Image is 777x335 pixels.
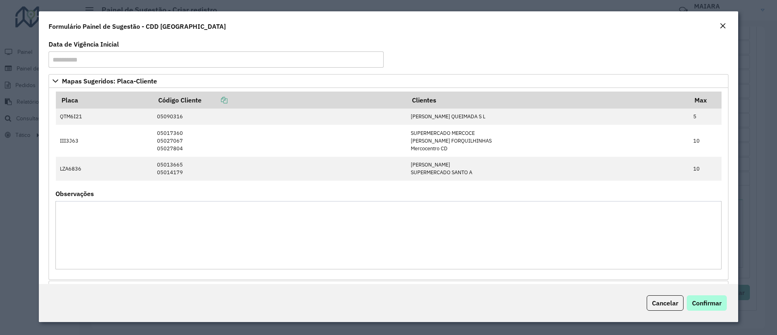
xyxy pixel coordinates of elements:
td: [PERSON_NAME] SUPERMERCADO SANTO A [406,157,689,181]
th: Código Cliente [153,92,407,109]
th: Placa [56,92,153,109]
td: LZA6836 [56,157,153,181]
a: Rota Noturna/Vespertina [49,281,728,294]
td: 5 [689,109,722,125]
td: 10 [689,157,722,181]
td: 05013665 05014179 [153,157,407,181]
a: Copiar [202,96,227,104]
td: [PERSON_NAME] QUEIMADA S L [406,109,689,125]
td: SUPERMERCADO MERCOCE [PERSON_NAME] FORQUILHINHAS Mercocentro CD [406,125,689,157]
span: Cancelar [652,299,678,307]
button: Confirmar [687,295,727,311]
label: Observações [55,189,94,198]
span: Confirmar [692,299,722,307]
span: Mapas Sugeridos: Placa-Cliente [62,78,157,84]
em: Fechar [720,23,726,29]
button: Cancelar [647,295,684,311]
label: Data de Vigência Inicial [49,39,119,49]
td: III3J63 [56,125,153,157]
th: Clientes [406,92,689,109]
td: 05090316 [153,109,407,125]
a: Mapas Sugeridos: Placa-Cliente [49,74,728,88]
td: 05017360 05027067 05027804 [153,125,407,157]
th: Max [689,92,722,109]
button: Close [717,21,728,32]
td: 10 [689,125,722,157]
div: Mapas Sugeridos: Placa-Cliente [49,88,728,280]
td: QTM6I21 [56,109,153,125]
h4: Formulário Painel de Sugestão - CDD [GEOGRAPHIC_DATA] [49,21,226,31]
